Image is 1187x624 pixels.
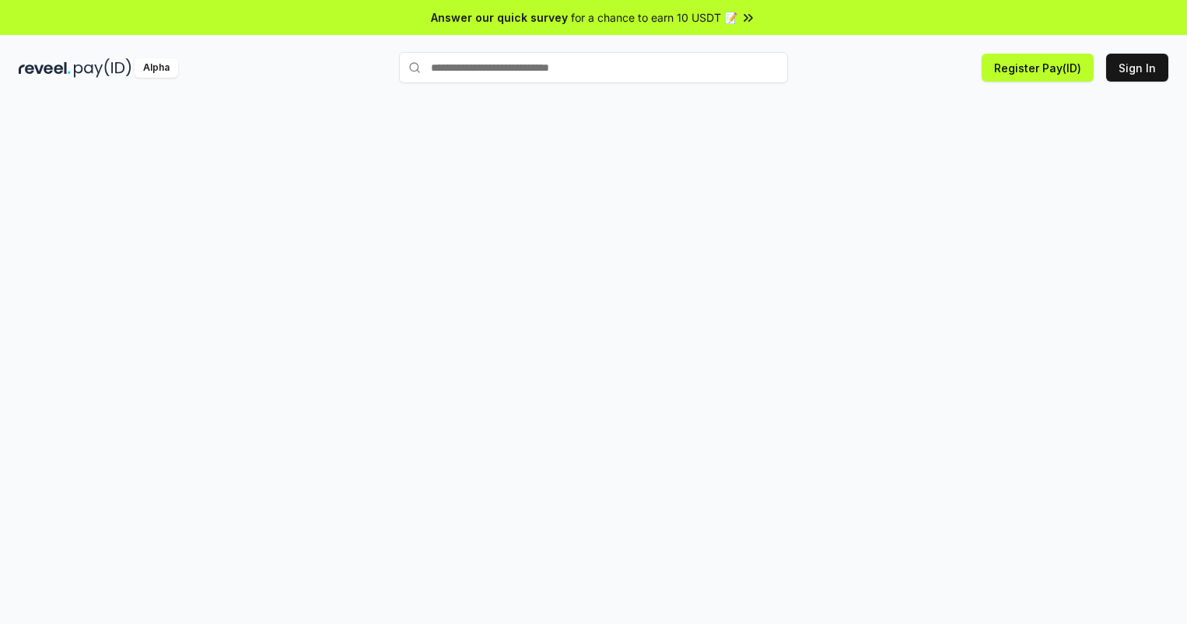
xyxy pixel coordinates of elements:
[19,58,71,78] img: reveel_dark
[135,58,178,78] div: Alpha
[982,54,1094,82] button: Register Pay(ID)
[1106,54,1168,82] button: Sign In
[74,58,131,78] img: pay_id
[571,9,737,26] span: for a chance to earn 10 USDT 📝
[431,9,568,26] span: Answer our quick survey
